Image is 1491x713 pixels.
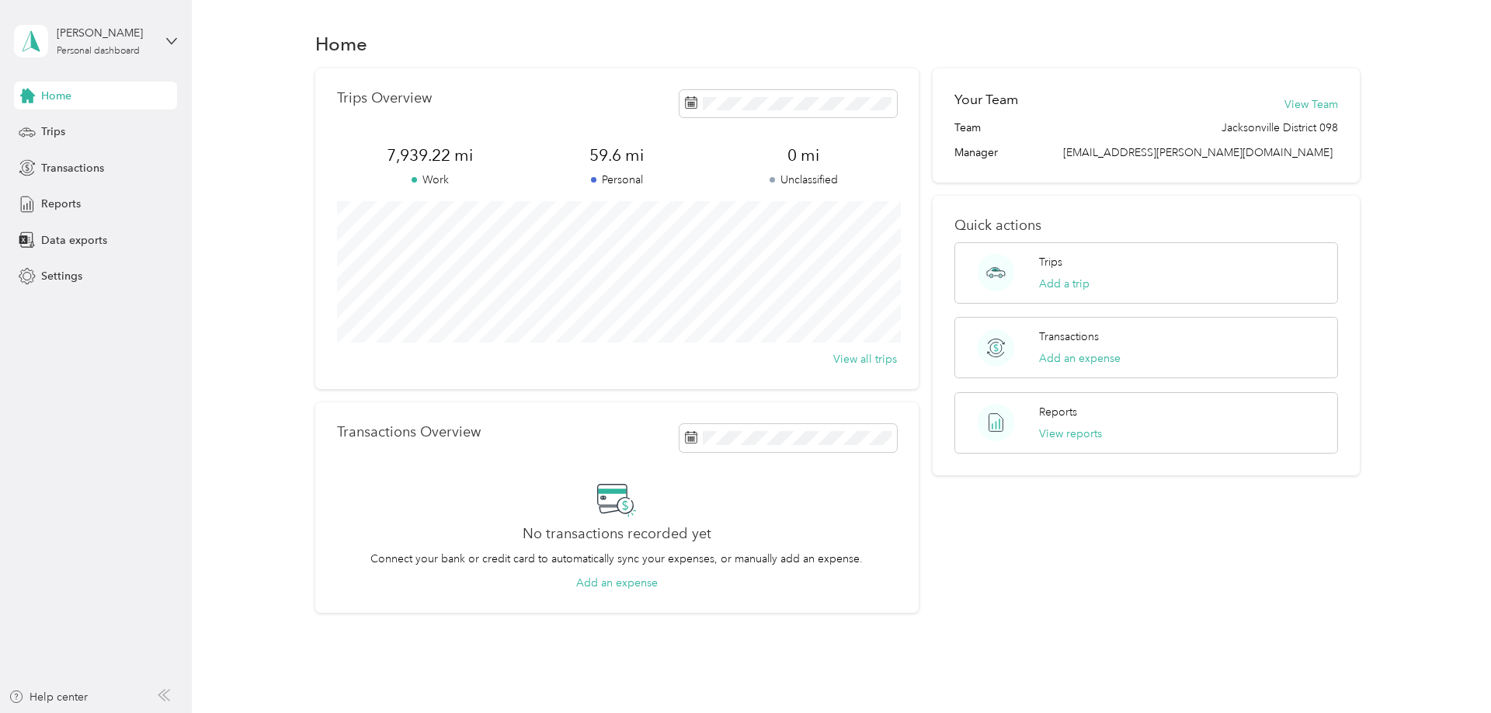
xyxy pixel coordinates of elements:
span: Reports [41,196,81,212]
p: Work [337,172,524,188]
p: Quick actions [954,217,1338,234]
span: 59.6 mi [523,144,711,166]
iframe: Everlance-gr Chat Button Frame [1404,626,1491,713]
span: Trips [41,123,65,140]
div: [PERSON_NAME] [57,25,154,41]
button: View Team [1284,96,1338,113]
span: 0 mi [711,144,898,166]
p: Personal [523,172,711,188]
h2: No transactions recorded yet [523,526,711,542]
div: Personal dashboard [57,47,140,56]
span: 7,939.22 mi [337,144,524,166]
button: Add a trip [1039,276,1090,292]
span: Data exports [41,232,107,249]
button: Help center [9,689,88,705]
button: Add an expense [1039,350,1121,367]
p: Transactions Overview [337,424,481,440]
p: Reports [1039,404,1077,420]
p: Transactions [1039,329,1099,345]
h2: Your Team [954,90,1018,110]
p: Trips [1039,254,1062,270]
p: Trips Overview [337,90,432,106]
p: Connect your bank or credit card to automatically sync your expenses, or manually add an expense. [370,551,863,567]
button: Add an expense [576,575,658,591]
h1: Home [315,36,367,52]
button: View reports [1039,426,1102,442]
span: Home [41,88,71,104]
span: Jacksonville District 098 [1222,120,1338,136]
span: [EMAIL_ADDRESS][PERSON_NAME][DOMAIN_NAME] [1063,146,1333,159]
p: Unclassified [711,172,898,188]
span: Transactions [41,160,104,176]
span: Settings [41,268,82,284]
button: View all trips [833,351,897,367]
span: Team [954,120,981,136]
span: Manager [954,144,998,161]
